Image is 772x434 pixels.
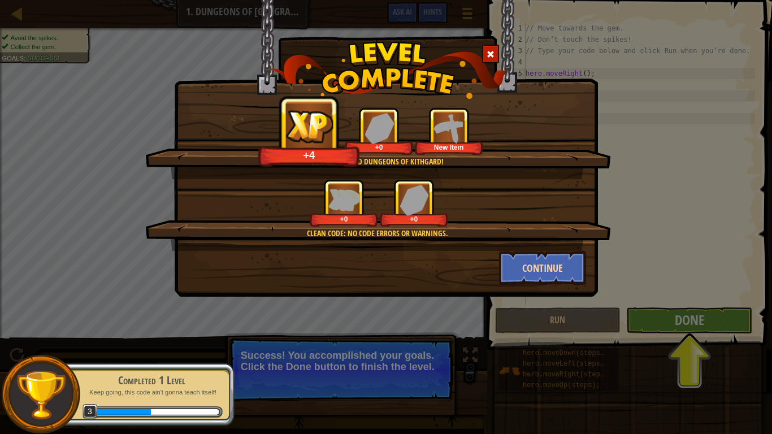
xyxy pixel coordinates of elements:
[382,215,446,223] div: +0
[365,112,394,144] img: reward_icon_gems.png
[15,369,67,420] img: trophy.png
[347,143,411,151] div: +0
[312,215,376,223] div: +0
[286,110,333,143] img: reward_icon_xp.png
[199,228,556,239] div: Clean code: no code errors or warnings.
[400,184,429,215] img: reward_icon_gems.png
[433,112,465,144] img: portrait.png
[417,143,481,151] div: New Item
[265,42,508,99] img: level_complete.png
[199,156,556,167] div: You completed Dungeons of Kithgard!
[499,251,587,285] button: Continue
[328,189,360,211] img: reward_icon_xp.png
[261,149,357,162] div: +4
[80,372,223,388] div: Completed 1 Level
[80,388,223,397] p: Keep going, this code ain't gonna teach itself!
[83,404,98,419] span: 3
